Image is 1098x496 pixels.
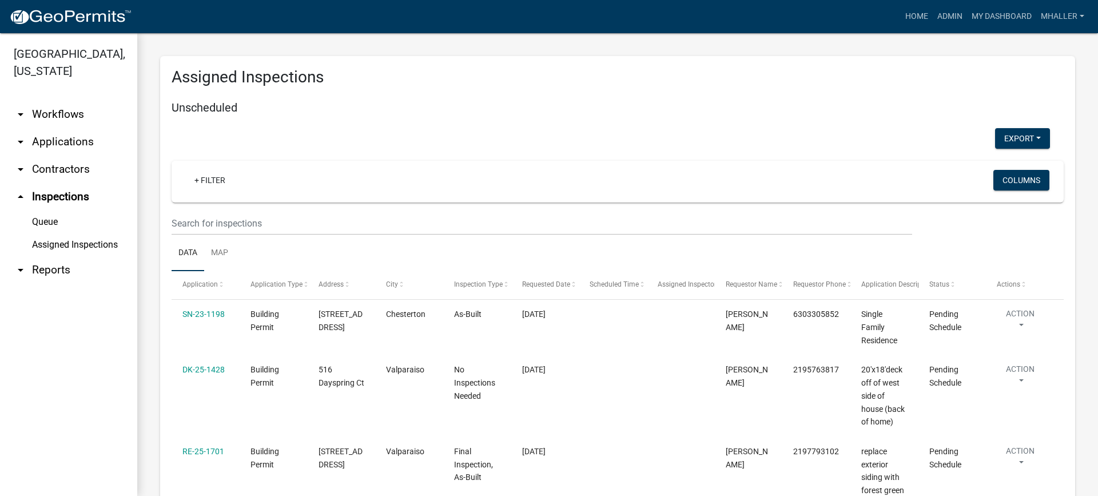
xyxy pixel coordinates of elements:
[522,447,546,456] span: 09/19/2025
[850,271,918,299] datatable-header-cell: Application Description
[375,271,443,299] datatable-header-cell: City
[522,280,570,288] span: Requested Date
[590,280,639,288] span: Scheduled Time
[386,280,398,288] span: City
[793,280,846,288] span: Requestor Phone
[172,271,240,299] datatable-header-cell: Application
[172,235,204,272] a: Data
[861,309,897,345] span: Single Family Residence
[726,365,768,387] span: cody forney
[454,447,493,482] span: Final Inspection, As-Built
[967,6,1036,27] a: My Dashboard
[185,170,234,191] a: + Filter
[793,309,839,319] span: 6303305852
[522,365,546,374] span: 10/30/2025
[172,101,1064,114] h5: Unscheduled
[933,6,967,27] a: Admin
[929,365,961,387] span: Pending Schedule
[319,447,363,469] span: 184 Wexford Rd
[793,365,839,374] span: 2195763817
[997,445,1044,474] button: Action
[579,271,647,299] datatable-header-cell: Scheduled Time
[307,271,375,299] datatable-header-cell: Address
[204,235,235,272] a: Map
[182,365,225,374] a: DK-25-1428
[901,6,933,27] a: Home
[182,280,218,288] span: Application
[715,271,783,299] datatable-header-cell: Requestor Name
[14,190,27,204] i: arrow_drop_up
[172,68,1064,87] h3: Assigned Inspections
[386,447,424,456] span: Valparaiso
[250,365,279,387] span: Building Permit
[454,280,503,288] span: Inspection Type
[319,365,364,387] span: 516 Dayspring Ct
[1036,6,1089,27] a: mhaller
[861,280,933,288] span: Application Description
[658,280,717,288] span: Assigned Inspector
[726,447,768,469] span: nathan walker
[993,170,1049,191] button: Columns
[861,365,905,426] span: 20'x18'deck off of west side of house (back of home)
[997,363,1044,392] button: Action
[386,365,424,374] span: Valparaiso
[997,308,1044,336] button: Action
[319,309,363,332] span: 210 E Tratebas Rd
[929,309,961,332] span: Pending Schedule
[511,271,579,299] datatable-header-cell: Requested Date
[443,271,511,299] datatable-header-cell: Inspection Type
[997,280,1020,288] span: Actions
[250,309,279,332] span: Building Permit
[14,162,27,176] i: arrow_drop_down
[182,309,225,319] a: SN-23-1198
[386,309,425,319] span: Chesterton
[14,135,27,149] i: arrow_drop_down
[929,280,949,288] span: Status
[522,309,546,319] span: 05/23/2025
[14,263,27,277] i: arrow_drop_down
[995,128,1050,149] button: Export
[182,447,224,456] a: RE-25-1701
[726,280,777,288] span: Requestor Name
[918,271,986,299] datatable-header-cell: Status
[793,447,839,456] span: 2197793102
[454,365,495,400] span: No Inspections Needed
[647,271,715,299] datatable-header-cell: Assigned Inspector
[929,447,961,469] span: Pending Schedule
[172,212,912,235] input: Search for inspections
[319,280,344,288] span: Address
[726,309,768,332] span: Michael Haller
[250,447,279,469] span: Building Permit
[986,271,1054,299] datatable-header-cell: Actions
[454,309,482,319] span: As-Built
[250,280,303,288] span: Application Type
[14,108,27,121] i: arrow_drop_down
[782,271,850,299] datatable-header-cell: Requestor Phone
[240,271,308,299] datatable-header-cell: Application Type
